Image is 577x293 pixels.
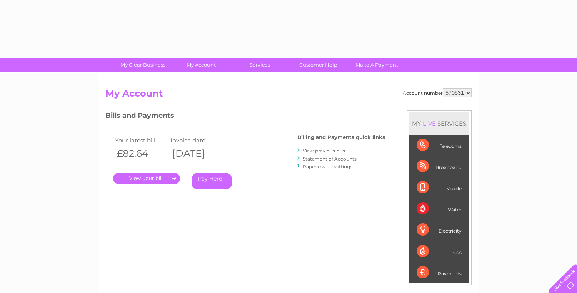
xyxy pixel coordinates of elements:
a: My Clear Business [111,58,175,72]
div: MY SERVICES [409,112,469,134]
a: Paperless bill settings [303,164,352,169]
a: Pay Here [192,173,232,189]
h3: Bills and Payments [105,110,385,124]
div: Gas [417,241,462,262]
div: Broadband [417,156,462,177]
div: Water [417,198,462,219]
div: Electricity [417,219,462,241]
a: Make A Payment [345,58,409,72]
a: My Account [170,58,233,72]
h4: Billing and Payments quick links [297,134,385,140]
div: Account number [403,88,472,97]
th: £82.64 [113,146,168,161]
td: Invoice date [168,135,224,146]
th: [DATE] [168,146,224,161]
div: Payments [417,262,462,283]
div: Telecoms [417,135,462,156]
a: Services [228,58,292,72]
a: View previous bills [303,148,345,154]
h2: My Account [105,88,472,103]
div: Mobile [417,177,462,198]
a: . [113,173,180,184]
td: Your latest bill [113,135,168,146]
a: Customer Help [287,58,350,72]
a: Statement of Accounts [303,156,357,162]
div: LIVE [421,120,437,127]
